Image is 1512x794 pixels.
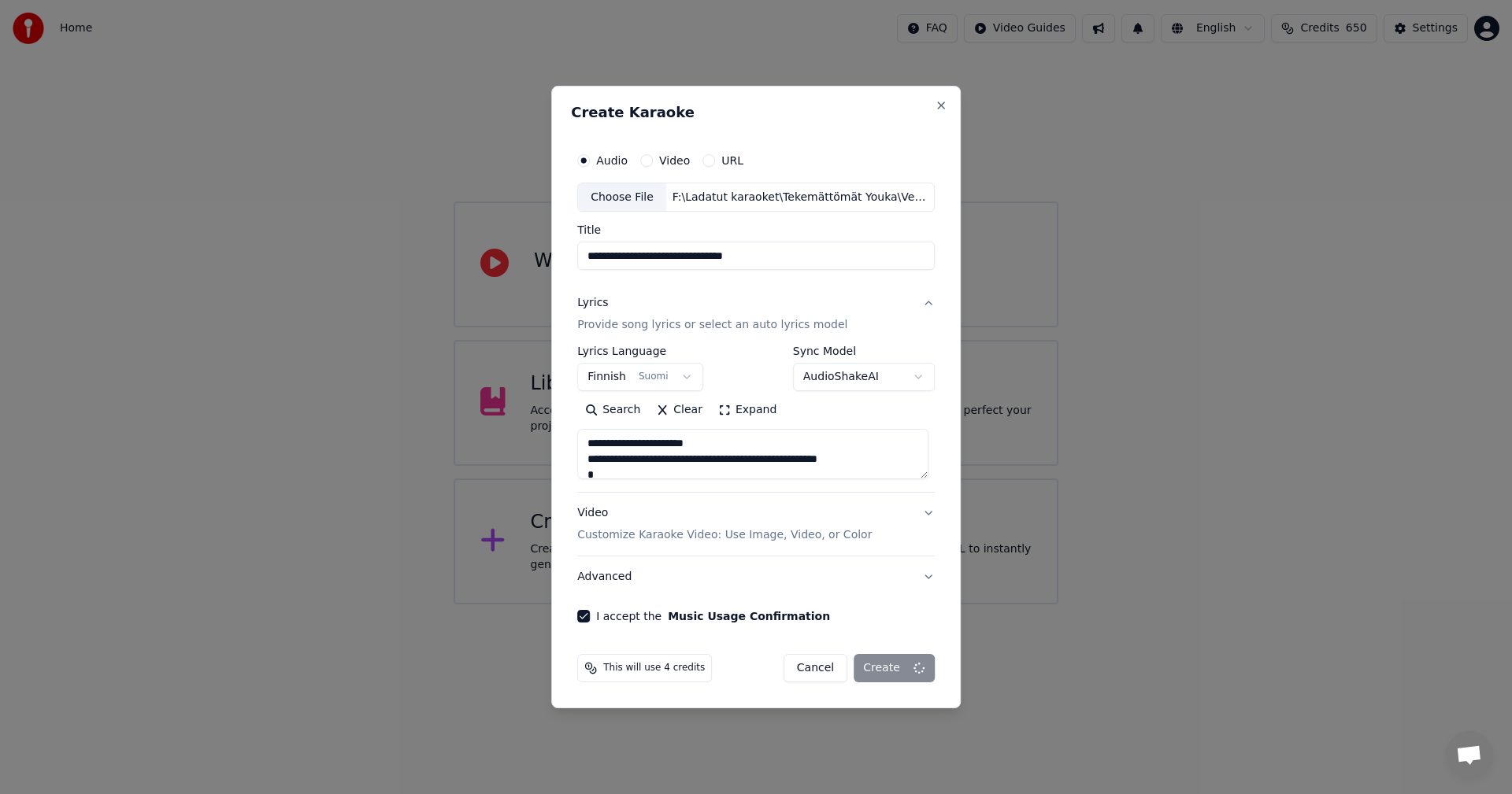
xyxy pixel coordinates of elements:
button: I accept the [668,611,830,622]
button: Search [577,398,648,423]
label: URL [721,155,743,166]
div: LyricsProvide song lyrics or select an auto lyrics model [577,346,935,493]
button: LyricsProvide song lyrics or select an auto lyrics model [577,283,935,346]
p: Customize Karaoke Video: Use Image, Video, or Color [577,527,872,543]
p: Provide song lyrics or select an auto lyrics model [577,318,847,334]
h2: Create Karaoke [571,105,941,120]
label: Sync Model [793,346,935,357]
div: Video [577,506,872,544]
button: VideoCustomize Karaoke Video: Use Image, Video, or Color [577,493,935,556]
button: Expand [710,398,784,423]
label: Title [577,225,935,236]
label: Lyrics Language [577,346,703,357]
button: Advanced [577,556,935,597]
label: Video [659,155,690,166]
span: This will use 4 credits [603,662,705,674]
label: Audio [596,155,628,166]
button: Clear [648,398,710,423]
label: I accept the [596,611,830,622]
div: Lyrics [577,296,608,312]
div: F:\Ladatut karaoket\Tekemättömät Youka\Vesterinen yhtyeineen parhaat\Nuoriherra Vesterinen Yhtyei... [666,190,934,205]
button: Cancel [784,654,847,682]
div: Choose File [578,183,666,212]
